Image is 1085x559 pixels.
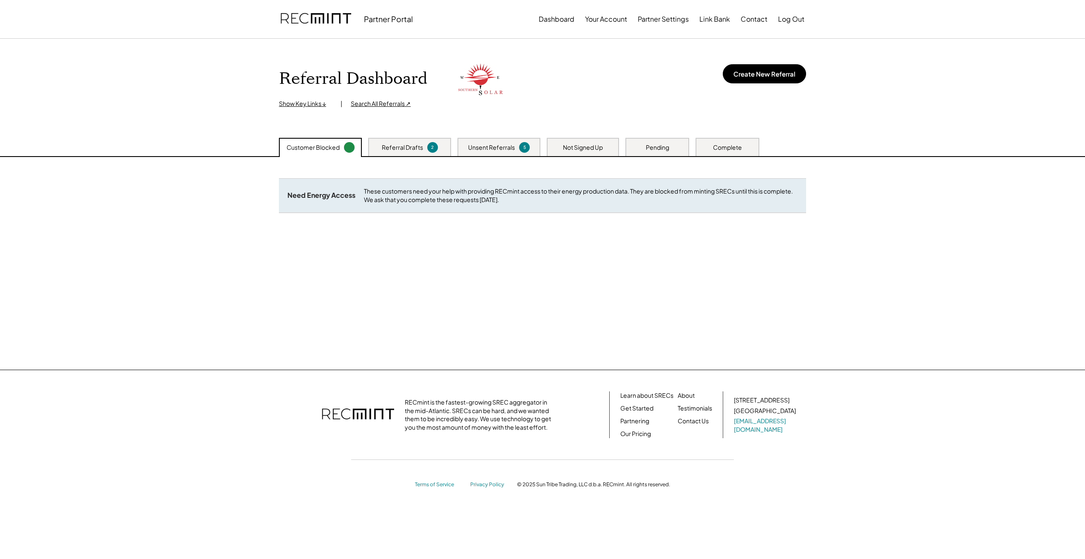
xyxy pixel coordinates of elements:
a: Testimonials [678,404,712,413]
div: 2 [429,144,437,151]
img: recmint-logotype%403x.png [281,5,351,34]
button: Log Out [778,11,804,28]
div: RECmint is the fastest-growing SREC aggregator in the mid-Atlantic. SRECs can be hard, and we wan... [405,398,556,431]
button: Your Account [585,11,627,28]
a: Our Pricing [620,430,651,438]
div: [GEOGRAPHIC_DATA] [734,407,796,415]
a: [EMAIL_ADDRESS][DOMAIN_NAME] [734,417,798,434]
div: 5 [520,144,528,151]
a: Privacy Policy [470,481,508,488]
a: About [678,391,695,400]
div: Customer Blocked [287,143,340,152]
button: Create New Referral [723,64,806,83]
img: recmint-logotype%403x.png [322,400,394,430]
div: Referral Drafts [382,143,423,152]
div: These customers need your help with providing RECmint access to their energy production data. The... [364,187,798,204]
div: Search All Referrals ↗ [351,100,411,108]
button: Dashboard [539,11,574,28]
div: Complete [713,143,742,152]
img: southern-solar.png [457,60,504,97]
div: Pending [646,143,669,152]
button: Contact [741,11,767,28]
button: Partner Settings [638,11,689,28]
a: Learn about SRECs [620,391,673,400]
div: © 2025 Sun Tribe Trading, LLC d.b.a. RECmint. All rights reserved. [517,481,670,488]
button: Link Bank [699,11,730,28]
div: | [341,100,342,108]
div: Not Signed Up [563,143,603,152]
a: Terms of Service [415,481,462,488]
a: Contact Us [678,417,709,425]
a: Partnering [620,417,649,425]
div: Partner Portal [364,14,413,24]
div: Unsent Referrals [468,143,515,152]
div: Need Energy Access [287,191,355,200]
a: Get Started [620,404,653,413]
div: [STREET_ADDRESS] [734,396,790,405]
div: Show Key Links ↓ [279,100,332,108]
h1: Referral Dashboard [279,69,427,89]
